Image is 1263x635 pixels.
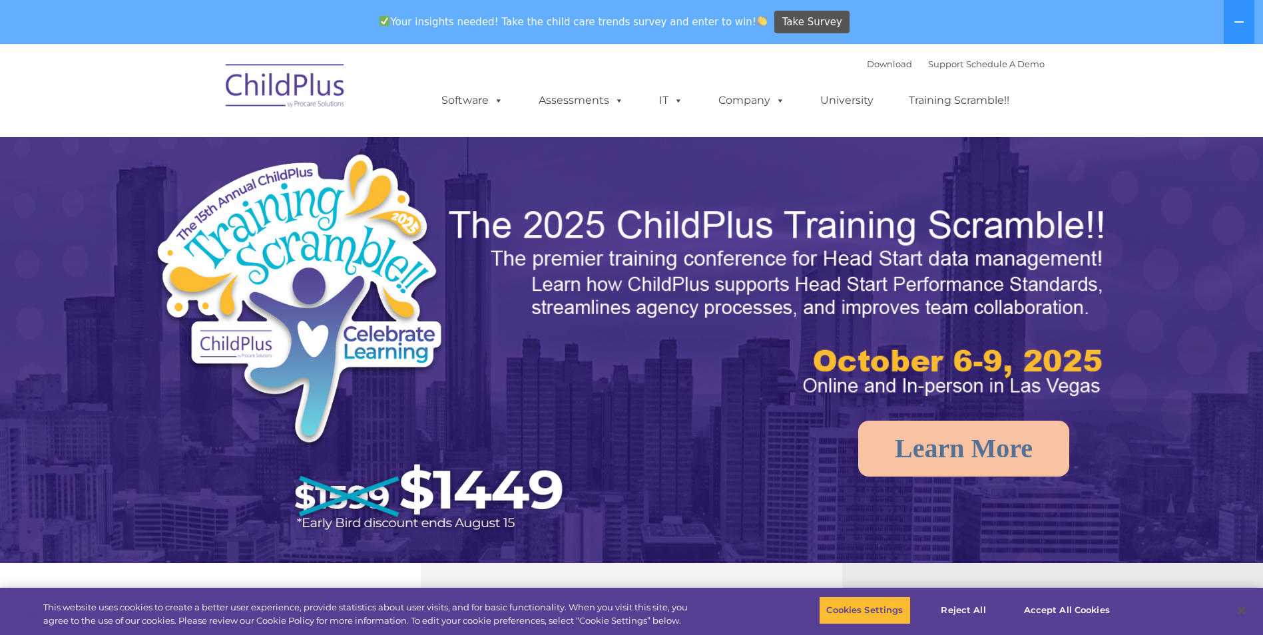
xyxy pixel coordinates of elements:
span: Your insights needed! Take the child care trends survey and enter to win! [374,9,773,35]
a: Company [705,87,798,114]
a: Take Survey [774,11,850,34]
img: ChildPlus by Procare Solutions [219,55,352,121]
button: Close [1227,596,1256,625]
font: | [867,59,1045,69]
button: Reject All [922,596,1005,624]
span: Phone number [185,142,242,152]
a: Schedule A Demo [966,59,1045,69]
a: University [807,87,887,114]
img: ✅ [379,16,389,26]
a: Download [867,59,912,69]
img: 👏 [757,16,767,26]
button: Accept All Cookies [1017,596,1117,624]
a: Assessments [525,87,637,114]
a: Learn More [858,421,1069,477]
a: Training Scramble!! [895,87,1023,114]
div: This website uses cookies to create a better user experience, provide statistics about user visit... [43,601,694,627]
button: Cookies Settings [819,596,910,624]
span: Take Survey [782,11,842,34]
a: Software [428,87,517,114]
span: Last name [185,88,226,98]
a: IT [646,87,696,114]
a: Support [928,59,963,69]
